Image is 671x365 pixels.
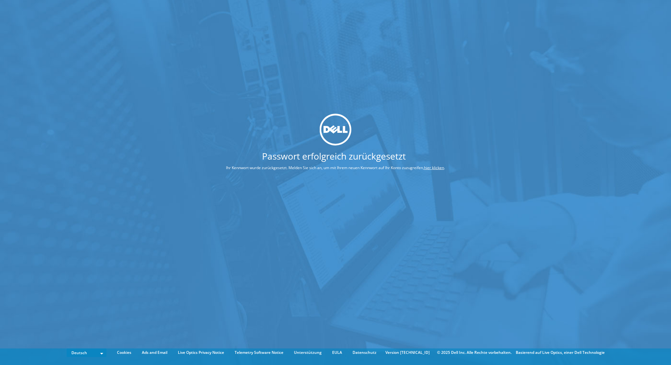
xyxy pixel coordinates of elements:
a: Ads and Email [137,349,172,356]
a: Telemetry Software Notice [230,349,288,356]
p: Ihr Kennwort wurde zurückgesetzt. Melden Sie sich an, um mit Ihrem neuen Kennwort auf Ihr Konto z... [202,164,469,171]
a: Datenschutz [348,349,381,356]
a: hier klicken [424,165,444,170]
a: EULA [327,349,347,356]
a: Cookies [112,349,136,356]
h1: Passwort erfolgreich zurückgesetzt [202,152,466,161]
img: dell_svg_logo.svg [320,114,352,146]
li: Basierend auf Live Optics, einer Dell Technologie [516,349,605,356]
a: Unterstützung [289,349,326,356]
a: Live Optics Privacy Notice [173,349,229,356]
li: Version [TECHNICAL_ID] [382,349,433,356]
li: © 2025 Dell Inc. Alle Rechte vorbehalten. [434,349,515,356]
